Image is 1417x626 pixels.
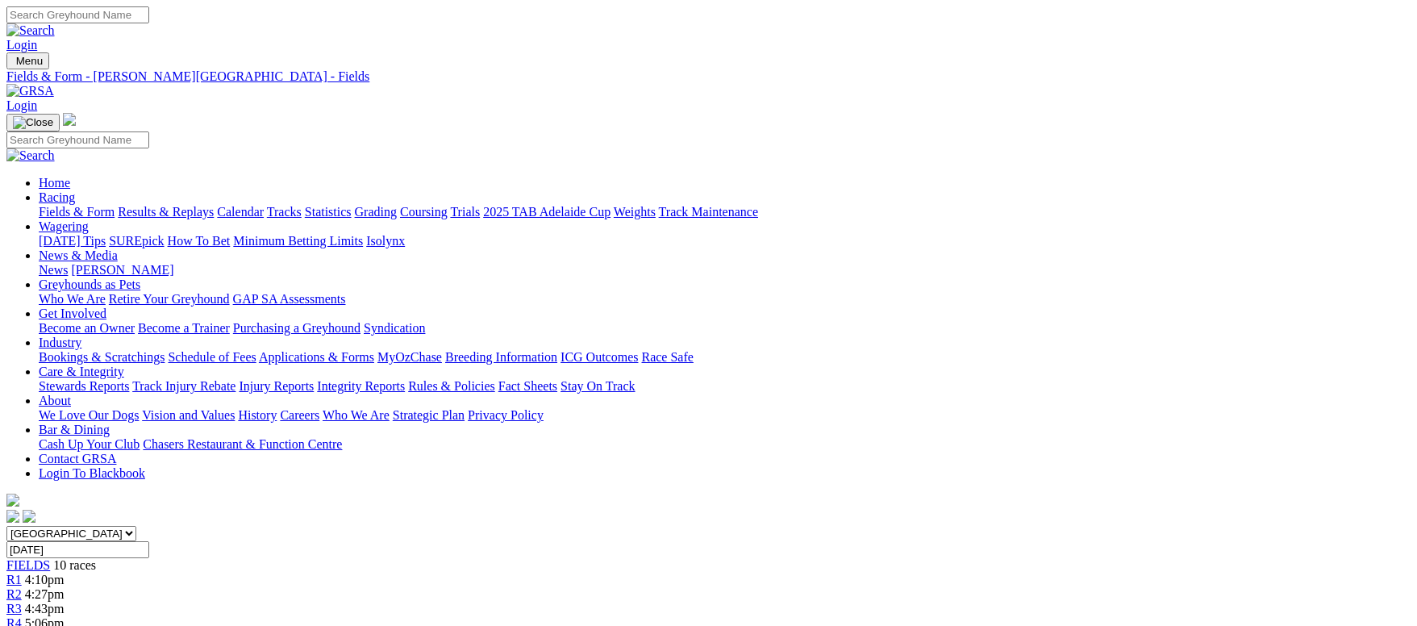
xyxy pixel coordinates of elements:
[118,205,214,219] a: Results & Replays
[132,379,235,393] a: Track Injury Rebate
[483,205,611,219] a: 2025 TAB Adelaide Cup
[450,205,480,219] a: Trials
[6,573,22,586] a: R1
[39,190,75,204] a: Racing
[39,219,89,233] a: Wagering
[6,6,149,23] input: Search
[355,205,397,219] a: Grading
[6,98,37,112] a: Login
[53,558,96,572] span: 10 races
[142,408,235,422] a: Vision and Values
[233,292,346,306] a: GAP SA Assessments
[659,205,758,219] a: Track Maintenance
[39,350,1411,365] div: Industry
[39,437,1411,452] div: Bar & Dining
[168,350,256,364] a: Schedule of Fees
[6,84,54,98] img: GRSA
[317,379,405,393] a: Integrity Reports
[400,205,448,219] a: Coursing
[6,587,22,601] a: R2
[39,452,116,465] a: Contact GRSA
[39,408,1411,423] div: About
[25,602,65,616] span: 4:43pm
[39,278,140,291] a: Greyhounds as Pets
[71,263,173,277] a: [PERSON_NAME]
[6,558,50,572] a: FIELDS
[377,350,442,364] a: MyOzChase
[143,437,342,451] a: Chasers Restaurant & Function Centre
[6,38,37,52] a: Login
[393,408,465,422] a: Strategic Plan
[25,587,65,601] span: 4:27pm
[323,408,390,422] a: Who We Are
[39,394,71,407] a: About
[6,148,55,163] img: Search
[39,336,81,349] a: Industry
[614,205,656,219] a: Weights
[39,321,1411,336] div: Get Involved
[39,423,110,436] a: Bar & Dining
[6,494,19,507] img: logo-grsa-white.png
[6,131,149,148] input: Search
[6,541,149,558] input: Select date
[366,234,405,248] a: Isolynx
[39,379,1411,394] div: Care & Integrity
[39,408,139,422] a: We Love Our Dogs
[6,52,49,69] button: Toggle navigation
[39,205,115,219] a: Fields & Form
[267,205,302,219] a: Tracks
[16,55,43,67] span: Menu
[39,248,118,262] a: News & Media
[39,292,1411,307] div: Greyhounds as Pets
[23,510,35,523] img: twitter.svg
[561,350,638,364] a: ICG Outcomes
[39,263,68,277] a: News
[280,408,319,422] a: Careers
[39,437,140,451] a: Cash Up Your Club
[138,321,230,335] a: Become a Trainer
[468,408,544,422] a: Privacy Policy
[39,234,1411,248] div: Wagering
[561,379,635,393] a: Stay On Track
[6,510,19,523] img: facebook.svg
[364,321,425,335] a: Syndication
[6,23,55,38] img: Search
[39,466,145,480] a: Login To Blackbook
[39,365,124,378] a: Care & Integrity
[39,379,129,393] a: Stewards Reports
[39,234,106,248] a: [DATE] Tips
[6,69,1411,84] a: Fields & Form - [PERSON_NAME][GEOGRAPHIC_DATA] - Fields
[6,114,60,131] button: Toggle navigation
[408,379,495,393] a: Rules & Policies
[39,176,70,190] a: Home
[39,321,135,335] a: Become an Owner
[233,321,361,335] a: Purchasing a Greyhound
[445,350,557,364] a: Breeding Information
[305,205,352,219] a: Statistics
[39,350,165,364] a: Bookings & Scratchings
[13,116,53,129] img: Close
[39,263,1411,278] div: News & Media
[641,350,693,364] a: Race Safe
[233,234,363,248] a: Minimum Betting Limits
[259,350,374,364] a: Applications & Forms
[239,379,314,393] a: Injury Reports
[39,205,1411,219] div: Racing
[238,408,277,422] a: History
[39,307,106,320] a: Get Involved
[6,602,22,616] a: R3
[168,234,231,248] a: How To Bet
[39,292,106,306] a: Who We Are
[109,234,164,248] a: SUREpick
[25,573,65,586] span: 4:10pm
[109,292,230,306] a: Retire Your Greyhound
[217,205,264,219] a: Calendar
[63,113,76,126] img: logo-grsa-white.png
[498,379,557,393] a: Fact Sheets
